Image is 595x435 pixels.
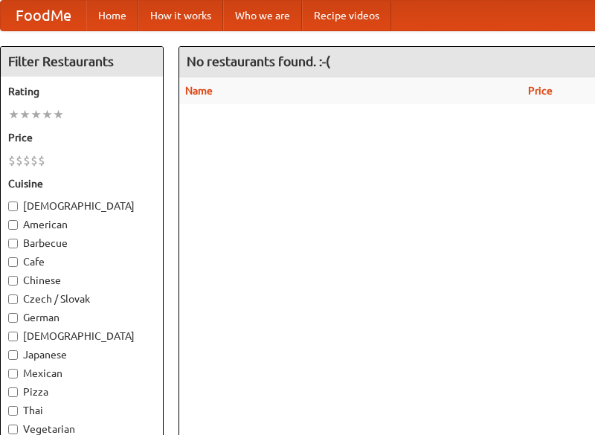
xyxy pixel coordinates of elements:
label: Mexican [8,366,155,381]
input: German [8,313,18,323]
input: Japanese [8,350,18,360]
label: Pizza [8,384,155,399]
li: $ [23,152,30,169]
input: American [8,220,18,230]
h4: Filter Restaurants [1,47,163,77]
h5: Cuisine [8,176,155,191]
input: [DEMOGRAPHIC_DATA] [8,202,18,211]
li: $ [8,152,16,169]
label: Thai [8,403,155,418]
a: Recipe videos [302,1,391,30]
li: $ [30,152,38,169]
label: Cafe [8,254,155,269]
label: American [8,217,155,232]
li: $ [38,152,45,169]
li: ★ [19,106,30,123]
li: ★ [42,106,53,123]
ng-pluralize: No restaurants found. :-( [187,54,330,68]
input: Czech / Slovak [8,294,18,304]
input: Thai [8,406,18,416]
li: $ [16,152,23,169]
h5: Price [8,130,155,145]
input: Chinese [8,276,18,286]
a: Name [185,85,213,97]
a: Who we are [223,1,302,30]
a: FoodMe [1,1,86,30]
h5: Rating [8,84,155,99]
label: Japanese [8,347,155,362]
a: How it works [138,1,223,30]
li: ★ [53,106,64,123]
input: Mexican [8,369,18,378]
label: German [8,310,155,325]
input: Vegetarian [8,425,18,434]
a: Home [86,1,138,30]
input: Pizza [8,387,18,397]
label: [DEMOGRAPHIC_DATA] [8,329,155,344]
li: ★ [30,106,42,123]
li: ★ [8,106,19,123]
label: [DEMOGRAPHIC_DATA] [8,199,155,213]
input: Barbecue [8,239,18,248]
input: Cafe [8,257,18,267]
label: Czech / Slovak [8,291,155,306]
input: [DEMOGRAPHIC_DATA] [8,332,18,341]
a: Price [528,85,553,97]
label: Barbecue [8,236,155,251]
label: Chinese [8,273,155,288]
